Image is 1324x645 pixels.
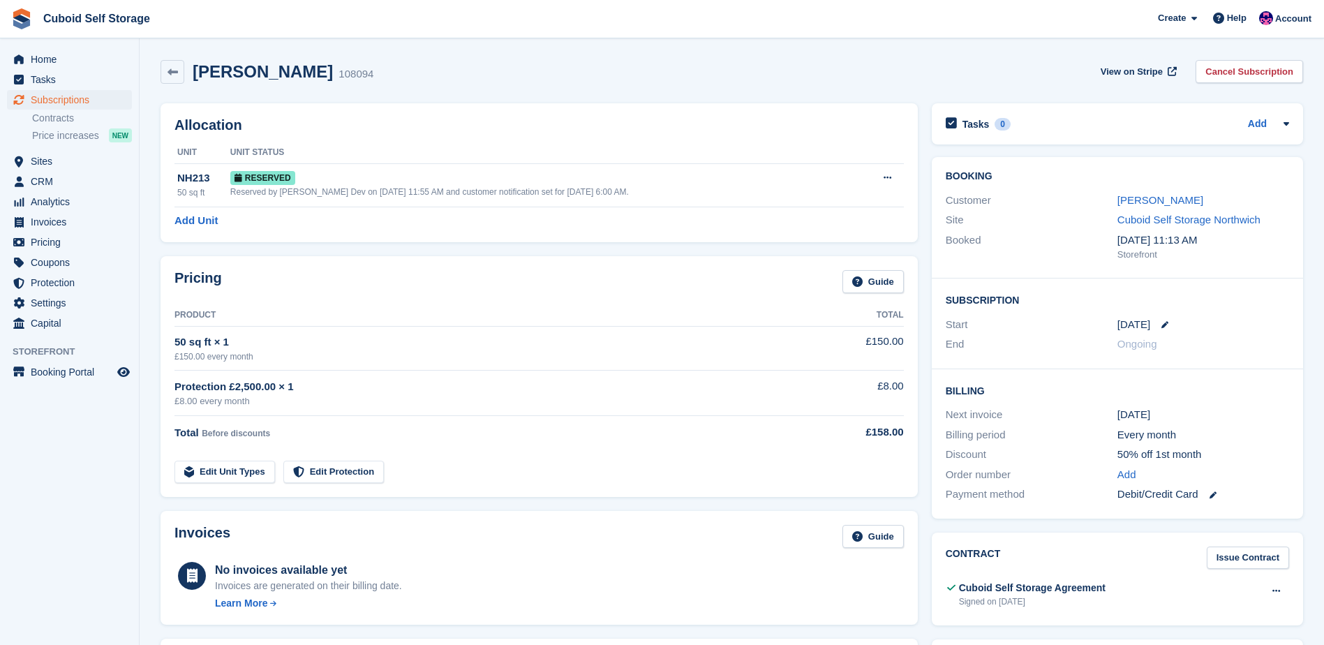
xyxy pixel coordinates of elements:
a: menu [7,50,132,69]
div: 108094 [339,66,373,82]
span: Help [1227,11,1247,25]
span: Create [1158,11,1186,25]
a: menu [7,90,132,110]
a: menu [7,273,132,292]
h2: Subscription [946,292,1289,306]
span: Reserved [230,171,295,185]
div: Order number [946,467,1117,483]
div: Storefront [1117,248,1289,262]
a: Contracts [32,112,132,125]
div: Learn More [215,596,267,611]
div: Customer [946,193,1117,209]
div: Billing period [946,427,1117,443]
a: menu [7,151,132,171]
h2: Booking [946,171,1289,182]
div: 50% off 1st month [1117,447,1289,463]
a: menu [7,172,132,191]
h2: Tasks [962,118,990,131]
h2: Billing [946,383,1289,397]
td: £150.00 [792,326,904,370]
span: Analytics [31,192,114,212]
span: Home [31,50,114,69]
a: menu [7,253,132,272]
a: menu [7,212,132,232]
a: Guide [842,525,904,548]
span: Invoices [31,212,114,232]
a: [PERSON_NAME] [1117,194,1203,206]
a: menu [7,362,132,382]
span: Total [174,427,199,438]
div: Site [946,212,1117,228]
span: Storefront [13,345,139,359]
th: Unit Status [230,142,858,164]
h2: Allocation [174,117,904,133]
div: Payment method [946,487,1117,503]
span: Pricing [31,232,114,252]
h2: Pricing [174,270,222,293]
a: Add [1248,117,1267,133]
a: menu [7,293,132,313]
th: Product [174,304,792,327]
a: Add Unit [174,213,218,229]
span: Settings [31,293,114,313]
a: menu [7,313,132,333]
img: stora-icon-8386f47178a22dfd0bd8f6a31ec36ba5ce8667c1dd55bd0f319d3a0aa187defe.svg [11,8,32,29]
div: No invoices available yet [215,562,402,579]
span: CRM [31,172,114,191]
h2: Contract [946,547,1001,570]
div: £150.00 every month [174,350,792,363]
span: Price increases [32,129,99,142]
a: Guide [842,270,904,293]
div: £158.00 [792,424,904,440]
td: £8.00 [792,371,904,416]
div: Next invoice [946,407,1117,423]
div: NEW [109,128,132,142]
img: Gurpreet Dev [1259,11,1273,25]
th: Total [792,304,904,327]
div: Start [946,317,1117,333]
div: [DATE] [1117,407,1289,423]
div: £8.00 every month [174,394,792,408]
div: Discount [946,447,1117,463]
div: Signed on [DATE] [959,595,1106,608]
a: View on Stripe [1095,60,1180,83]
a: Learn More [215,596,402,611]
span: Sites [31,151,114,171]
a: Preview store [115,364,132,380]
span: Account [1275,12,1311,26]
div: [DATE] 11:13 AM [1117,232,1289,249]
h2: [PERSON_NAME] [193,62,333,81]
span: Booking Portal [31,362,114,382]
div: 50 sq ft × 1 [174,334,792,350]
th: Unit [174,142,230,164]
div: 0 [995,118,1011,131]
a: Edit Protection [283,461,384,484]
div: Cuboid Self Storage Agreement [959,581,1106,595]
a: Cancel Subscription [1196,60,1303,83]
a: menu [7,192,132,212]
div: Every month [1117,427,1289,443]
div: Reserved by [PERSON_NAME] Dev on [DATE] 11:55 AM and customer notification set for [DATE] 6:00 AM. [230,186,858,198]
span: Before discounts [202,429,270,438]
span: Coupons [31,253,114,272]
a: Edit Unit Types [174,461,275,484]
div: Debit/Credit Card [1117,487,1289,503]
span: View on Stripe [1101,65,1163,79]
div: Protection £2,500.00 × 1 [174,379,792,395]
h2: Invoices [174,525,230,548]
time: 2025-09-22 00:00:00 UTC [1117,317,1150,333]
a: Issue Contract [1207,547,1289,570]
span: Subscriptions [31,90,114,110]
div: Booked [946,232,1117,262]
span: Protection [31,273,114,292]
a: Cuboid Self Storage [38,7,156,30]
a: Add [1117,467,1136,483]
a: Price increases NEW [32,128,132,143]
a: Cuboid Self Storage Northwich [1117,214,1260,225]
a: menu [7,232,132,252]
div: Invoices are generated on their billing date. [215,579,402,593]
div: 50 sq ft [177,186,230,199]
div: NH213 [177,170,230,186]
div: End [946,336,1117,353]
span: Ongoing [1117,338,1157,350]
